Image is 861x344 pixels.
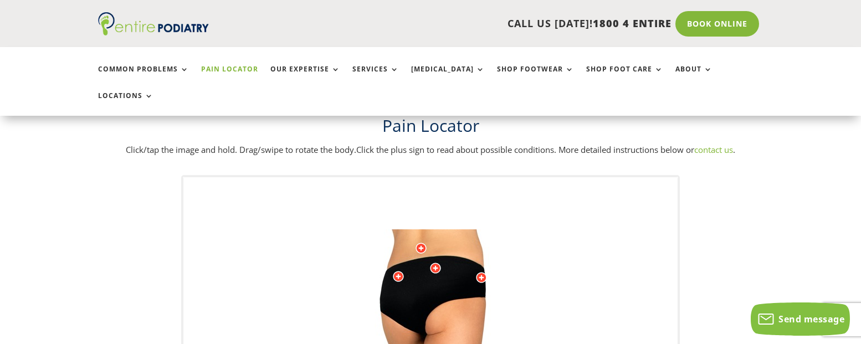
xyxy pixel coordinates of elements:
p: CALL US [DATE]! [252,17,672,31]
img: logo (1) [98,12,209,35]
span: Send message [778,313,844,325]
span: Click/tap the image and hold. Drag/swipe to rotate the body. [126,144,356,155]
button: Send message [751,302,850,336]
a: Book Online [675,11,759,37]
span: Click the plus sign to read about possible conditions. More detailed instructions below or . [356,144,735,155]
h1: Pain Locator [98,114,763,143]
a: [MEDICAL_DATA] [411,65,485,89]
a: Our Expertise [270,65,340,89]
a: Shop Footwear [497,65,574,89]
a: Shop Foot Care [586,65,663,89]
a: Services [352,65,399,89]
a: Common Problems [98,65,189,89]
a: Pain Locator [201,65,258,89]
a: Locations [98,92,153,116]
a: About [675,65,713,89]
a: Entire Podiatry [98,27,209,38]
a: contact us [694,144,733,155]
span: 1800 4 ENTIRE [593,17,672,30]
